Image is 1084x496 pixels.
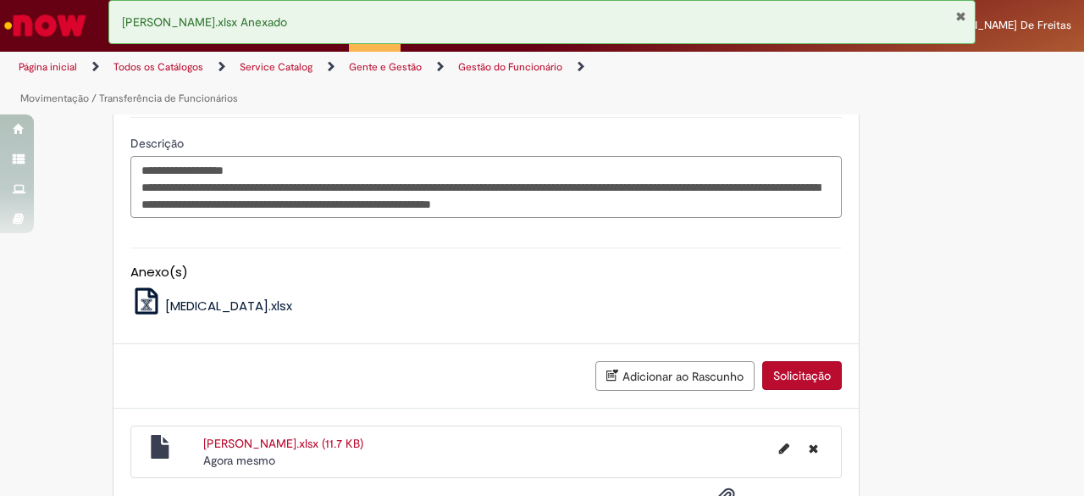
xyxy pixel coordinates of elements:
[932,18,1071,32] span: [PERSON_NAME] De Freitas
[595,361,755,391] button: Adicionar ao Rascunho
[240,60,312,74] a: Service Catalog
[130,136,187,151] span: Descrição
[13,52,710,114] ul: Trilhas de página
[130,297,293,315] a: [MEDICAL_DATA].xlsx
[130,156,842,218] textarea: Descrição
[203,436,363,451] a: [PERSON_NAME].xlsx (11.7 KB)
[122,14,287,30] span: [PERSON_NAME].xlsx Anexado
[203,453,275,468] time: 30/09/2025 09:37:01
[955,9,966,23] button: Fechar Notificação
[113,60,203,74] a: Todos os Catálogos
[165,297,292,315] span: [MEDICAL_DATA].xlsx
[2,8,89,42] img: ServiceNow
[349,60,422,74] a: Gente e Gestão
[799,435,828,462] button: Excluir Victor Hugo Godoy.xlsx
[130,265,842,280] h5: Anexo(s)
[762,361,842,390] button: Solicitação
[203,453,275,468] span: Agora mesmo
[20,92,238,105] a: Movimentação / Transferência de Funcionários
[19,60,77,74] a: Página inicial
[458,60,562,74] a: Gestão do Funcionário
[769,435,799,462] button: Editar nome de arquivo Victor Hugo Godoy.xlsx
